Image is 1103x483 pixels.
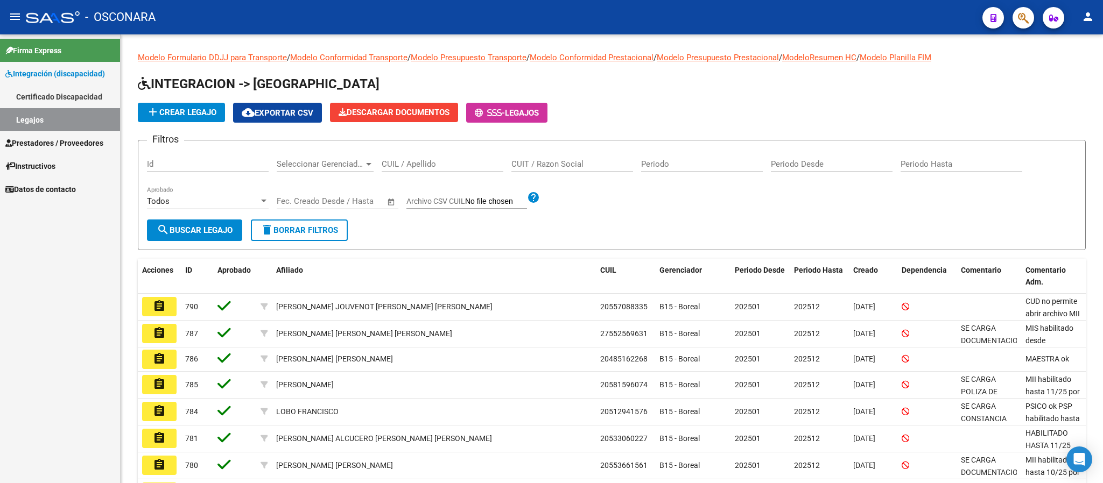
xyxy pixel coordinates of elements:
span: 202512 [794,354,820,363]
span: CUD no permite abrir archivo MII habilitado hasta 10/25 por renovación de póliza. [1025,297,1080,367]
span: 790 [185,302,198,311]
a: Modelo Planilla FIM [860,53,931,62]
span: 202512 [794,329,820,338]
span: [DATE] [853,302,875,311]
mat-icon: delete [261,223,273,236]
span: Prestadores / Proveedores [5,137,103,149]
span: 202512 [794,407,820,416]
mat-icon: assignment [153,458,166,471]
a: Modelo Conformidad Prestacional [530,53,654,62]
span: 785 [185,380,198,389]
datatable-header-cell: Afiliado [272,259,596,294]
span: ID [185,266,192,274]
span: [DATE] [853,461,875,470]
button: -Legajos [466,103,547,123]
mat-icon: assignment [153,378,166,390]
span: 780 [185,461,198,470]
button: Borrar Filtros [251,219,348,241]
span: B15 - Boreal [659,407,700,416]
span: 202501 [735,329,761,338]
span: 202501 [735,302,761,311]
span: Integración (discapacidad) [5,68,105,80]
span: 202512 [794,302,820,311]
span: 786 [185,354,198,363]
span: Crear Legajo [146,108,216,117]
div: [PERSON_NAME] [PERSON_NAME] [276,353,393,365]
span: B15 - Boreal [659,329,700,338]
mat-icon: add [146,105,159,118]
button: Exportar CSV [233,103,322,123]
span: 20485162268 [600,354,648,363]
span: 787 [185,329,198,338]
span: Periodo Hasta [794,266,843,274]
span: - [475,108,505,118]
span: Firma Express [5,45,61,56]
span: 202501 [735,434,761,443]
div: Open Intercom Messenger [1066,446,1092,472]
span: 784 [185,407,198,416]
span: 20557088335 [600,302,648,311]
div: [PERSON_NAME] [PERSON_NAME] [276,459,393,472]
span: 20512941576 [600,407,648,416]
span: 781 [185,434,198,443]
span: 202512 [794,434,820,443]
span: CUIL [600,266,616,274]
datatable-header-cell: Periodo Hasta [790,259,849,294]
mat-icon: assignment [153,431,166,444]
span: Descargar Documentos [339,108,449,117]
datatable-header-cell: Aprobado [213,259,256,294]
a: Modelo Conformidad Transporte [290,53,408,62]
div: [PERSON_NAME] JOUVENOT [PERSON_NAME] [PERSON_NAME] [276,301,493,313]
span: INTEGRACION -> [GEOGRAPHIC_DATA] [138,76,380,91]
span: 20581596074 [600,380,648,389]
a: Modelo Formulario DDJJ para Transporte [138,53,287,62]
span: Todos [147,196,170,206]
span: Archivo CSV CUIL [406,197,465,205]
span: B15 - Boreal [659,354,700,363]
span: 202501 [735,380,761,389]
span: [DATE] [853,407,875,416]
mat-icon: cloud_download [242,106,255,119]
span: B15 - Boreal [659,461,700,470]
span: Seleccionar Gerenciador [277,159,364,169]
span: Afiliado [276,266,303,274]
span: [DATE] [853,354,875,363]
span: Datos de contacto [5,183,76,195]
mat-icon: menu [9,10,22,23]
mat-icon: assignment [153,300,166,312]
div: [PERSON_NAME] [PERSON_NAME] [PERSON_NAME] [276,328,452,340]
span: SE CARGA POLIZA DE SEGURO MII ACTUALIZADA 11/25. 31/07/2025-BOREAL [961,375,1010,445]
div: [PERSON_NAME] ALCUCERO [PERSON_NAME] [PERSON_NAME] [276,432,492,445]
mat-icon: search [157,223,170,236]
span: 202501 [735,461,761,470]
button: Descargar Documentos [330,103,458,122]
mat-icon: help [527,191,540,204]
mat-icon: person [1081,10,1094,23]
div: LOBO FRANCISCO [276,406,339,418]
span: Buscar Legajo [157,225,233,235]
input: Start date [277,196,312,206]
button: Open calendar [385,196,398,208]
datatable-header-cell: Periodo Desde [730,259,790,294]
span: Gerenciador [659,266,702,274]
span: B15 - Boreal [659,434,700,443]
span: B15 - Boreal [659,380,700,389]
span: 202501 [735,354,761,363]
datatable-header-cell: Comentario [957,259,1021,294]
mat-icon: assignment [153,352,166,365]
span: Acciones [142,266,173,274]
span: 202512 [794,461,820,470]
span: B15 - Boreal [659,302,700,311]
span: [DATE] [853,380,875,389]
span: SE CARGA CONSTANCIA DE RESIDENCIA [961,402,1014,435]
span: 20553661561 [600,461,648,470]
a: Modelo Presupuesto Transporte [411,53,526,62]
datatable-header-cell: ID [181,259,213,294]
span: Borrar Filtros [261,225,338,235]
span: Legajos [505,108,539,118]
mat-icon: assignment [153,404,166,417]
span: 202512 [794,380,820,389]
span: - OSCONARA [85,5,156,29]
button: Crear Legajo [138,103,225,122]
input: Archivo CSV CUIL [465,197,527,207]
